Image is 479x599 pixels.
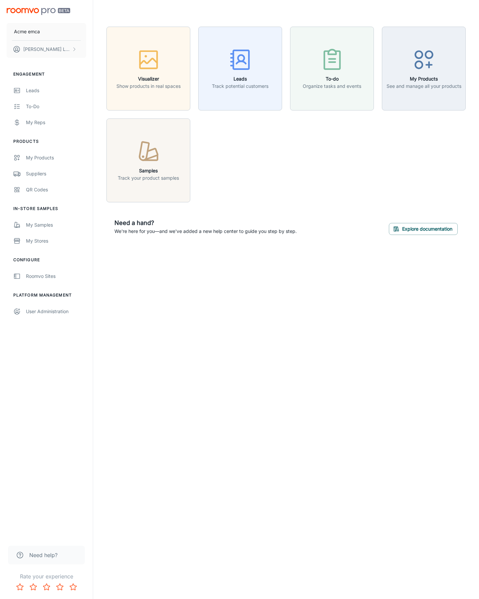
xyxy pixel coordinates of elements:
[26,186,86,193] div: QR Codes
[26,237,86,245] div: My Stores
[212,75,268,83] h6: Leads
[382,65,466,71] a: My ProductsSee and manage all your products
[7,8,70,15] img: Roomvo PRO Beta
[23,46,70,53] p: [PERSON_NAME] Leaptools
[26,103,86,110] div: To-do
[382,27,466,110] button: My ProductsSee and manage all your products
[114,228,297,235] p: We're here for you—and we've added a new help center to guide you step by step.
[26,119,86,126] div: My Reps
[387,83,461,90] p: See and manage all your products
[389,225,458,232] a: Explore documentation
[389,223,458,235] button: Explore documentation
[303,75,361,83] h6: To-do
[106,27,190,110] button: VisualizerShow products in real spaces
[26,221,86,229] div: My Samples
[26,154,86,161] div: My Products
[118,167,179,174] h6: Samples
[7,41,86,58] button: [PERSON_NAME] Leaptools
[106,118,190,202] button: SamplesTrack your product samples
[7,23,86,40] button: Acme emca
[290,27,374,110] button: To-doOrganize tasks and events
[290,65,374,71] a: To-doOrganize tasks and events
[114,218,297,228] h6: Need a hand?
[303,83,361,90] p: Organize tasks and events
[116,75,181,83] h6: Visualizer
[198,27,282,110] button: LeadsTrack potential customers
[198,65,282,71] a: LeadsTrack potential customers
[14,28,40,35] p: Acme emca
[106,156,190,163] a: SamplesTrack your product samples
[387,75,461,83] h6: My Products
[118,174,179,182] p: Track your product samples
[212,83,268,90] p: Track potential customers
[26,87,86,94] div: Leads
[26,170,86,177] div: Suppliers
[116,83,181,90] p: Show products in real spaces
